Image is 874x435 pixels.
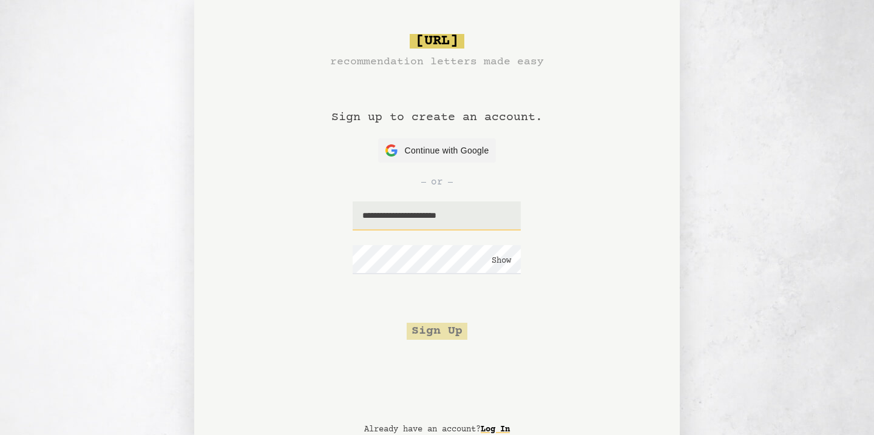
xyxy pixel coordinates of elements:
span: Continue with Google [405,144,489,157]
h3: recommendation letters made easy [330,53,544,70]
span: or [431,175,443,189]
button: Show [492,255,511,267]
h1: Sign up to create an account. [331,70,543,138]
span: [URL] [410,34,464,49]
button: Continue with Google [378,138,496,163]
button: Sign Up [407,323,467,340]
